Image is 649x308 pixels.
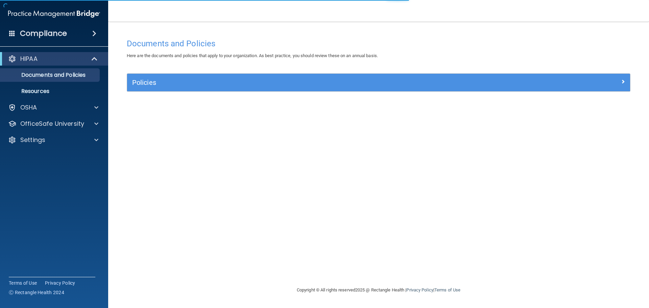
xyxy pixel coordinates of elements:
[132,79,499,86] h5: Policies
[20,55,38,63] p: HIPAA
[8,7,100,21] img: PMB logo
[20,136,45,144] p: Settings
[127,53,378,58] span: Here are the documents and policies that apply to your organization. As best practice, you should...
[20,103,37,112] p: OSHA
[434,287,460,292] a: Terms of Use
[4,88,97,95] p: Resources
[4,72,97,78] p: Documents and Policies
[9,280,37,286] a: Terms of Use
[20,120,84,128] p: OfficeSafe University
[8,103,98,112] a: OSHA
[8,136,98,144] a: Settings
[45,280,75,286] a: Privacy Policy
[9,289,64,296] span: Ⓒ Rectangle Health 2024
[406,287,433,292] a: Privacy Policy
[20,29,67,38] h4: Compliance
[127,39,630,48] h4: Documents and Policies
[132,77,625,88] a: Policies
[8,55,98,63] a: HIPAA
[255,279,502,301] div: Copyright © All rights reserved 2025 @ Rectangle Health | |
[8,120,98,128] a: OfficeSafe University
